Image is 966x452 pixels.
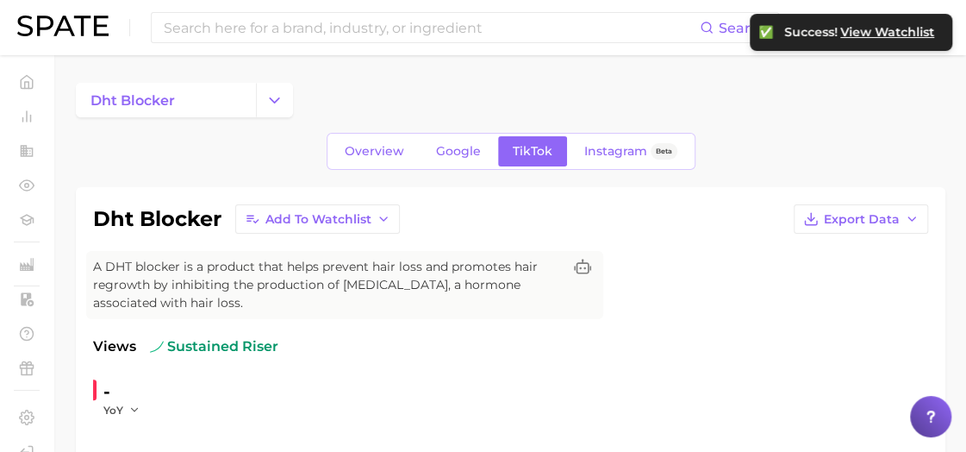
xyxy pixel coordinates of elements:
span: Beta [656,144,672,159]
div: ✅ [758,24,776,40]
h1: dht blocker [93,209,221,229]
span: Search [719,20,768,36]
input: Search here for a brand, industry, or ingredient [162,13,700,42]
span: Instagram [584,144,647,159]
a: Google [421,136,495,166]
button: Export Data [794,204,928,234]
span: View Watchlist [840,25,934,40]
span: A DHT blocker is a product that helps prevent hair loss and promotes hair regrowth by inhibiting ... [93,258,562,312]
button: Change Category [256,83,293,117]
span: dht blocker [90,92,175,109]
a: TikTok [498,136,567,166]
span: Add to Watchlist [265,212,371,227]
a: InstagramBeta [570,136,692,166]
span: Views [93,336,136,357]
a: dht blocker [76,83,256,117]
span: Export Data [824,212,900,227]
img: sustained riser [150,340,164,354]
span: TikTok [513,144,552,159]
span: Google [436,144,481,159]
span: Overview [345,144,404,159]
a: Overview [330,136,419,166]
span: sustained riser [150,336,278,357]
button: Add to Watchlist [235,204,400,234]
img: SPATE [17,16,109,36]
button: YoY [103,403,140,417]
div: - [103,378,152,405]
span: YoY [103,403,123,417]
div: Success! [784,24,935,41]
button: View Watchlist [839,24,935,41]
